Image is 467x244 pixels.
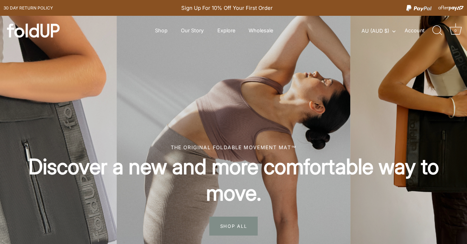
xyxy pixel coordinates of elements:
[405,26,432,35] a: Account
[243,24,279,37] a: Wholesale
[209,217,258,236] span: SHOP ALL
[429,23,445,38] a: Search
[4,4,53,12] a: 30 day Return policy
[25,144,442,151] div: The original foldable movement mat™
[448,23,463,38] a: Cart
[175,24,210,37] a: Our Story
[452,27,459,34] div: 0
[7,24,60,38] img: foldUP
[149,24,174,37] a: Shop
[211,24,242,37] a: Explore
[25,153,442,206] h2: Discover a new and more comfortable way to move.
[7,24,74,38] a: foldUP
[137,24,290,37] div: Primary navigation
[361,28,403,34] button: AU (AUD $)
